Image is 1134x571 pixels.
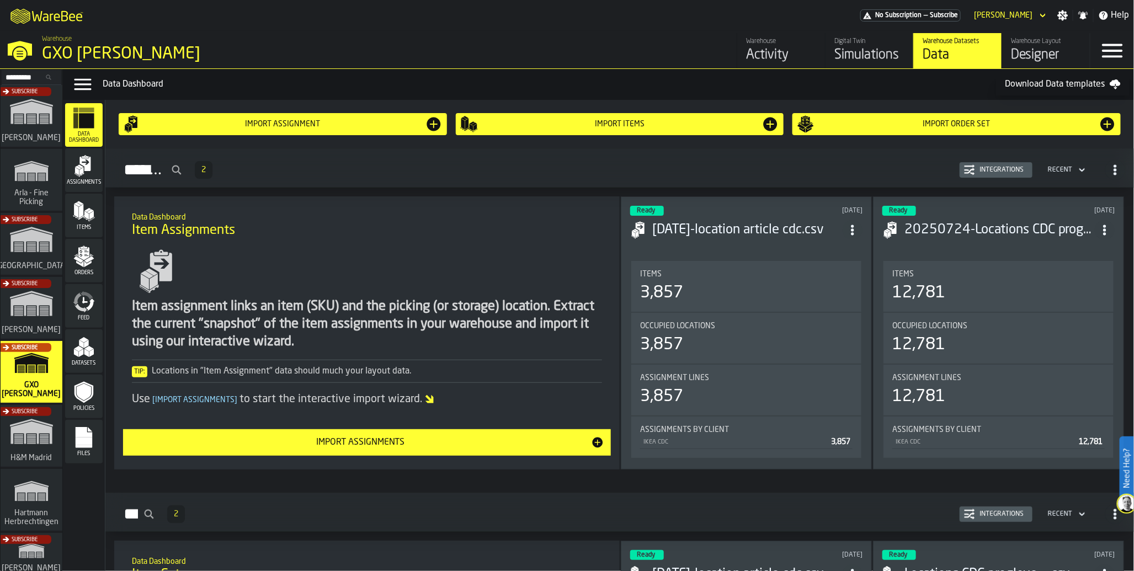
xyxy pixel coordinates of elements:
a: link-to-/wh/i/baca6aa3-d1fc-43c0-a604-2a1c9d5db74d/feed/ [737,33,825,68]
div: status-3 2 [882,206,916,216]
div: Updated: 7/28/2025, 2:24:04 PM Created: 7/24/2025, 9:37:03 AM [1016,551,1115,559]
div: DropdownMenuValue-4 [1048,166,1072,174]
div: Title [640,373,853,382]
span: Ready [889,207,907,214]
div: 3,857 [640,335,683,355]
div: stat-Assignment lines [631,365,861,415]
div: Updated: 8/17/2025, 10:44:48 PM Created: 8/17/2025, 10:44:36 PM [764,551,863,559]
span: Orders [65,270,103,276]
div: Title [892,270,1105,279]
div: 12,781 [892,335,945,355]
span: Subscribe [12,345,38,351]
span: Ready [889,552,907,558]
div: Simulations [834,46,904,64]
h2: Sub Title [132,555,602,566]
div: IKEA CDC [642,439,827,446]
a: link-to-/wh/i/baca6aa3-d1fc-43c0-a604-2a1c9d5db74d/pricing/ [860,9,961,22]
div: Data Dashboard [103,78,996,91]
button: button-Import assignment [119,113,447,135]
span: Import Assignments [150,396,239,404]
div: IKEA CDC [895,439,1074,446]
button: button-Import Assignments [123,429,611,456]
button: button-Integrations [960,162,1032,178]
a: Download Data templates [996,73,1130,95]
section: card-AssignmentDashboardCard [630,259,863,460]
div: StatList-item-IKEA CDC [640,434,853,449]
div: GXO [PERSON_NAME] [42,44,340,64]
div: status-3 2 [882,550,916,560]
div: ButtonLoadMore-Load More-Prev-First-Last [190,161,217,179]
div: Use to start the interactive import wizard. [132,392,602,407]
span: Files [65,451,103,457]
div: Integrations [975,510,1028,518]
a: link-to-/wh/i/0438fb8c-4a97-4a5b-bcc6-2889b6922db0/simulations [1,405,62,469]
div: Title [640,322,853,330]
div: Data [923,46,993,64]
div: Activity [746,46,816,64]
a: link-to-/wh/i/baca6aa3-d1fc-43c0-a604-2a1c9d5db74d/simulations [825,33,913,68]
span: Subscribe [12,217,38,223]
div: Integrations [975,166,1028,174]
div: Updated: 7/24/2025, 11:30:59 AM Created: 7/24/2025, 11:30:47 AM [1016,207,1115,215]
span: 3,857 [831,438,850,446]
div: StatList-item-IKEA CDC [892,434,1105,449]
div: Title [892,322,1105,330]
div: Title [892,373,1105,382]
span: Assignment lines [640,373,709,382]
div: Title [892,425,1105,434]
h2: button-Items [105,493,1134,532]
label: button-toggle-Settings [1053,10,1073,21]
li: menu Files [65,420,103,464]
div: 12,781 [892,387,945,407]
section: card-AssignmentDashboardCard [882,259,1115,460]
h2: button-Assignments [105,148,1134,188]
span: Warehouse [42,35,72,43]
div: DropdownMenuValue-4 [1048,510,1072,518]
span: — [924,12,928,19]
div: status-3 2 [630,550,664,560]
button: button-Import Order Set [792,113,1121,135]
span: Occupied Locations [640,322,715,330]
div: DropdownMenuValue-Ana Milicic [970,9,1048,22]
label: button-toggle-Help [1094,9,1134,22]
li: menu Assignments [65,148,103,193]
span: Items [892,270,914,279]
li: menu Orders [65,239,103,283]
div: 3,857 [640,387,683,407]
span: Policies [65,405,103,412]
a: link-to-/wh/i/baca6aa3-d1fc-43c0-a604-2a1c9d5db74d/simulations [1,341,62,405]
div: Warehouse Datasets [923,38,993,45]
a: link-to-/wh/i/72fe6713-8242-4c3c-8adf-5d67388ea6d5/simulations [1,85,62,149]
div: stat-Assignments by Client [631,417,861,458]
div: Import Items [478,120,762,129]
div: Import Order Set [814,120,1099,129]
span: Datasets [65,360,103,366]
label: button-toggle-Data Menu [67,73,98,95]
div: ItemListCard-DashboardItemContainer [873,196,1124,469]
div: 12,781 [892,283,945,303]
button: button-Integrations [960,506,1032,522]
div: Title [640,270,853,279]
span: Items [640,270,662,279]
div: Locations in "Item Assignment" data should much your layout data. [132,365,602,378]
span: Tip: [132,366,147,377]
div: ItemListCard- [114,196,620,469]
span: Subscribe [12,281,38,287]
span: Ready [637,207,655,214]
a: link-to-/wh/i/b5402f52-ce28-4f27-b3d4-5c6d76174849/simulations [1,213,62,277]
div: 2025-08-17-location article cdc.csv [652,221,843,239]
span: No Subscription [875,12,922,19]
div: Title [640,425,853,434]
div: stat-Items [631,261,861,312]
span: Subscribe [930,12,958,19]
div: DropdownMenuValue-Ana Milicic [974,11,1033,20]
li: menu Data Dashboard [65,103,103,147]
div: status-3 2 [630,206,664,216]
div: Updated: 8/17/2025, 11:18:18 PM Created: 8/17/2025, 11:18:14 PM [764,207,863,215]
span: Items [65,225,103,231]
div: stat-Occupied Locations [631,313,861,364]
span: Assignments by Client [892,425,981,434]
